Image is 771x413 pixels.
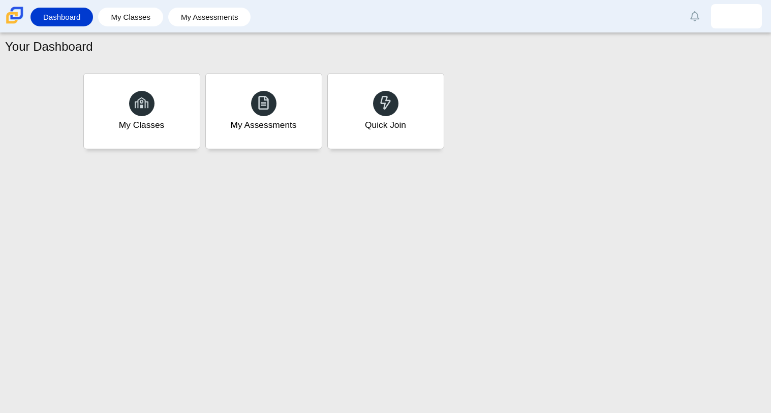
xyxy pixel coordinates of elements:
[36,8,88,26] a: Dashboard
[5,38,93,55] h1: Your Dashboard
[4,19,25,27] a: Carmen School of Science & Technology
[327,73,444,149] a: Quick Join
[119,119,165,131] div: My Classes
[173,8,246,26] a: My Assessments
[728,8,745,24] img: jaylieniz.rodrigue.wUJZxL
[711,4,762,28] a: jaylieniz.rodrigue.wUJZxL
[684,5,706,27] a: Alerts
[4,5,25,26] img: Carmen School of Science & Technology
[205,73,322,149] a: My Assessments
[103,8,158,26] a: My Classes
[83,73,200,149] a: My Classes
[231,119,297,131] div: My Assessments
[365,119,406,131] div: Quick Join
